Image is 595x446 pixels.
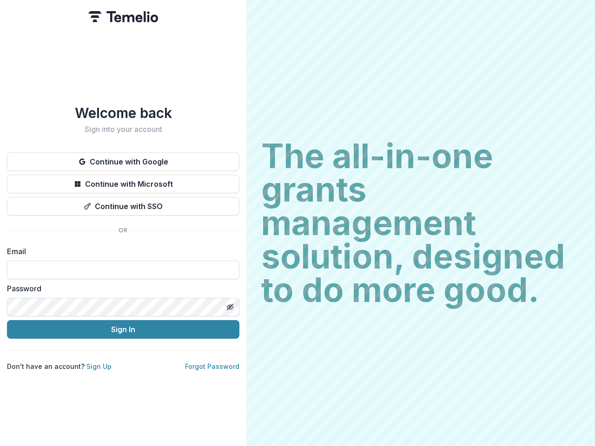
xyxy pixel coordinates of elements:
[88,11,158,22] img: Temelio
[7,283,234,294] label: Password
[223,300,238,315] button: Toggle password visibility
[7,125,239,134] h2: Sign into your account
[7,320,239,339] button: Sign In
[86,362,112,370] a: Sign Up
[185,362,239,370] a: Forgot Password
[7,361,112,371] p: Don't have an account?
[7,197,239,216] button: Continue with SSO
[7,152,239,171] button: Continue with Google
[7,105,239,121] h1: Welcome back
[7,246,234,257] label: Email
[7,175,239,193] button: Continue with Microsoft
